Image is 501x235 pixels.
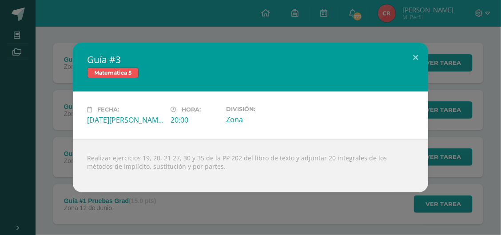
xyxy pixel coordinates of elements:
div: Zona [226,115,302,124]
div: [DATE][PERSON_NAME] [87,115,163,125]
div: Realizar ejercicios 19, 20, 21 27, 30 y 35 de la PP 202 del libro de texto y adjuntar 20 integral... [73,139,428,192]
h2: Guía #3 [87,53,414,66]
span: Matemática 5 [87,68,139,78]
div: 20:00 [171,115,219,125]
span: Hora: [182,106,201,113]
span: Fecha: [97,106,119,113]
label: División: [226,106,302,112]
button: Close (Esc) [403,43,428,73]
